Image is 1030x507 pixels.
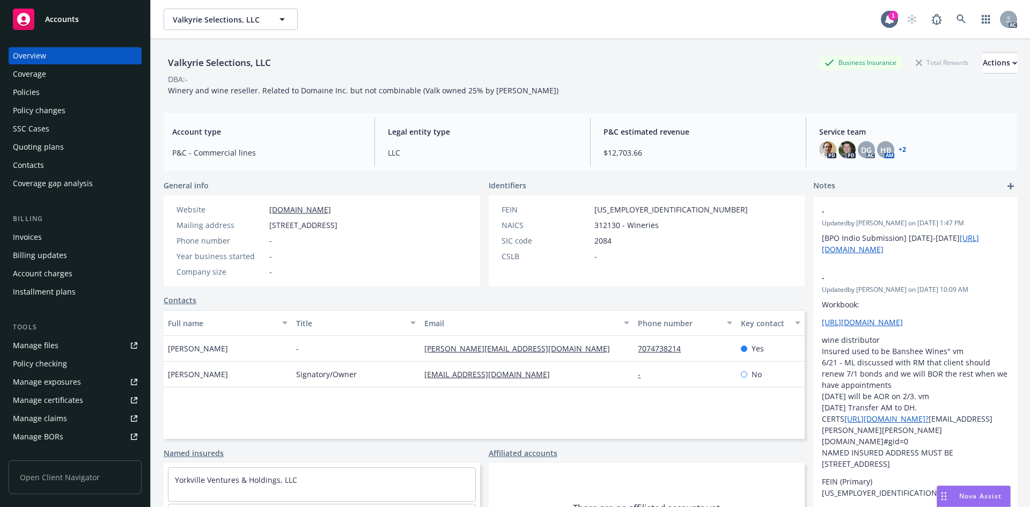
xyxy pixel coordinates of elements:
a: Manage certificates [9,392,142,409]
div: Contacts [13,157,44,174]
img: photo [838,141,856,158]
a: Manage files [9,337,142,354]
span: - [822,272,981,283]
span: Accounts [45,15,79,24]
a: - [638,369,649,379]
span: Legal entity type [388,126,577,137]
div: CSLB [502,251,590,262]
a: Named insureds [164,447,224,459]
div: Actions [983,53,1017,73]
span: 312130 - Wineries [594,219,659,231]
a: [EMAIL_ADDRESS][DOMAIN_NAME] [424,369,558,379]
p: FEIN (Primary) [US_EMPLOYER_IDENTIFICATION_NUMBER] [822,476,1009,498]
div: Drag to move [937,486,951,506]
span: Nova Assist [959,491,1002,501]
span: Service team [819,126,1009,137]
button: Title [292,310,420,336]
span: [PERSON_NAME] [168,369,228,380]
a: Policy checking [9,355,142,372]
div: Policy checking [13,355,67,372]
a: Policies [9,84,142,101]
div: Manage files [13,337,58,354]
div: Installment plans [13,283,76,300]
button: Key contact [737,310,805,336]
span: P&C estimated revenue [604,126,793,137]
button: Actions [983,52,1017,74]
span: Yes [752,343,764,354]
div: Phone number [638,318,720,329]
span: 2084 [594,235,612,246]
a: 7074738214 [638,343,689,354]
a: Invoices [9,229,142,246]
div: Quoting plans [13,138,64,156]
span: - [594,251,597,262]
a: Billing updates [9,247,142,264]
span: Valkyrie Selections, LLC [173,14,266,25]
a: Contacts [9,157,142,174]
a: Account charges [9,265,142,282]
div: Overview [13,47,46,64]
span: - [822,205,981,217]
span: [US_EMPLOYER_IDENTIFICATION_NUMBER] [594,204,748,215]
div: Valkyrie Selections, LLC [164,56,275,70]
a: SSC Cases [9,120,142,137]
a: [PERSON_NAME][EMAIL_ADDRESS][DOMAIN_NAME] [424,343,619,354]
div: Year business started [176,251,265,262]
a: [URL][DOMAIN_NAME]? [844,414,929,424]
span: - [296,343,299,354]
div: Phone number [176,235,265,246]
div: Email [424,318,617,329]
a: Search [951,9,972,30]
span: [STREET_ADDRESS] [269,219,337,231]
a: Report a Bug [926,9,947,30]
div: Policy changes [13,102,65,119]
span: Notes [813,180,835,193]
div: Website [176,204,265,215]
button: Full name [164,310,292,336]
a: Coverage [9,65,142,83]
a: Manage claims [9,410,142,427]
div: Invoices [13,229,42,246]
div: Manage certificates [13,392,83,409]
div: Billing [9,214,142,224]
div: Summary of insurance [13,446,94,464]
span: [PERSON_NAME] [168,343,228,354]
a: Manage exposures [9,373,142,391]
a: Yorkville Ventures & Holdings, LLC [175,475,297,485]
a: Coverage gap analysis [9,175,142,192]
span: General info [164,180,209,191]
div: Policies [13,84,40,101]
span: Signatory/Owner [296,369,357,380]
span: - [269,235,272,246]
div: Full name [168,318,276,329]
a: Manage BORs [9,428,142,445]
span: - [269,266,272,277]
span: Open Client Navigator [9,460,142,494]
div: 1 [888,11,898,20]
span: DG [861,144,872,156]
div: FEIN [502,204,590,215]
span: HB [880,144,891,156]
a: Policy changes [9,102,142,119]
a: [URL][DOMAIN_NAME] [822,317,903,327]
div: Company size [176,266,265,277]
a: +2 [899,146,906,153]
div: Manage claims [13,410,67,427]
img: photo [819,141,836,158]
button: Valkyrie Selections, LLC [164,9,298,30]
span: Identifiers [489,180,526,191]
span: Updated by [PERSON_NAME] on [DATE] 10:09 AM [822,285,1009,295]
div: Tools [9,322,142,333]
a: Overview [9,47,142,64]
a: Start snowing [901,9,923,30]
button: Email [420,310,634,336]
div: Manage exposures [13,373,81,391]
div: SIC code [502,235,590,246]
p: wine distributor Insured used to be Banshee Wines" vm 6/21 - ML discussed with RM that client sho... [822,334,1009,469]
p: Workbook: [822,299,1009,310]
span: No [752,369,762,380]
div: Total Rewards [910,56,974,69]
div: NAICS [502,219,590,231]
span: $12,703.66 [604,147,793,158]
